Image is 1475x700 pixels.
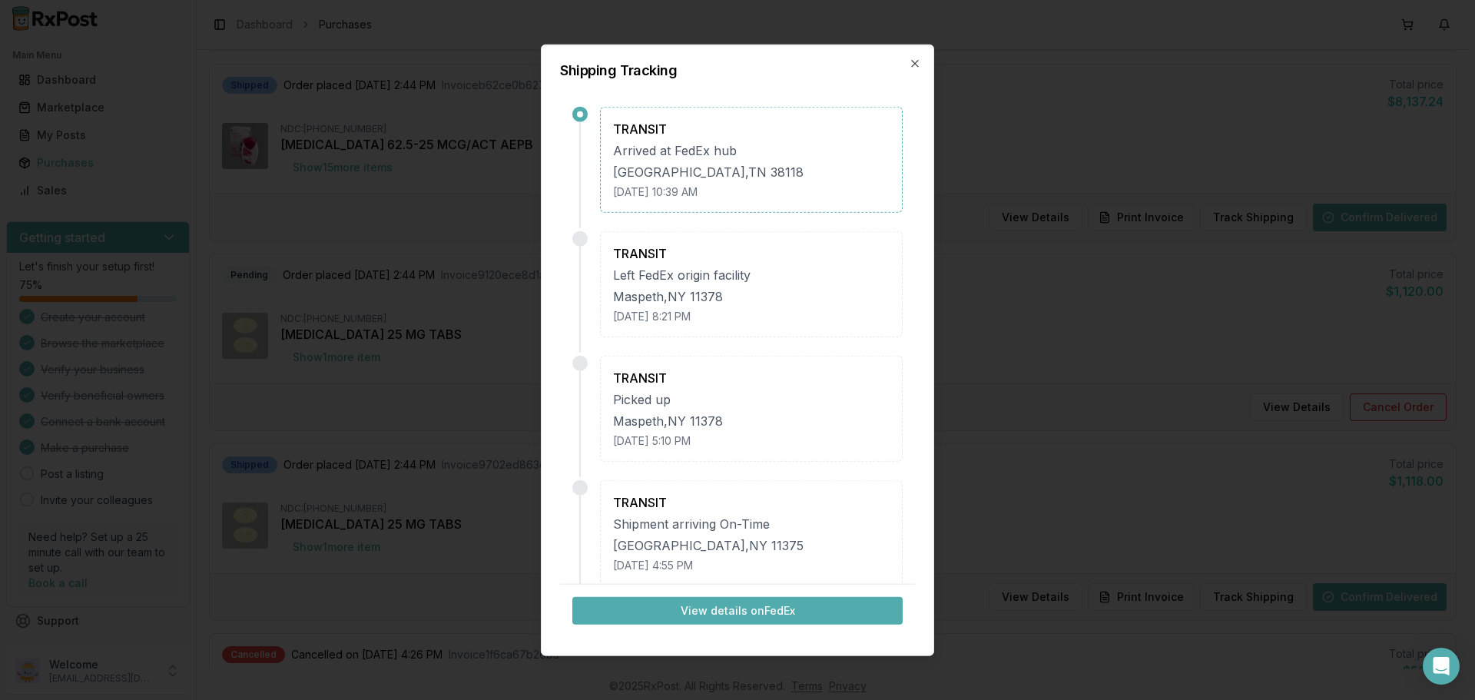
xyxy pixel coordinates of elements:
div: Picked up [613,390,890,408]
div: Maspeth , NY 11378 [613,411,890,430]
div: [DATE] 5:10 PM [613,433,890,448]
div: [DATE] 10:39 AM [613,184,890,199]
div: TRANSIT [613,244,890,262]
div: [GEOGRAPHIC_DATA] , TN 38118 [613,162,890,181]
div: [GEOGRAPHIC_DATA] , NY 11375 [613,536,890,554]
div: TRANSIT [613,119,890,138]
h2: Shipping Tracking [560,63,915,77]
button: View details onFedEx [572,597,903,625]
div: Maspeth , NY 11378 [613,287,890,305]
div: Arrived at FedEx hub [613,141,890,159]
div: [DATE] 8:21 PM [613,308,890,323]
div: TRANSIT [613,493,890,511]
div: [DATE] 4:55 PM [613,557,890,572]
div: Shipment arriving On-Time [613,514,890,532]
div: Left FedEx origin facility [613,265,890,284]
div: TRANSIT [613,368,890,386]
